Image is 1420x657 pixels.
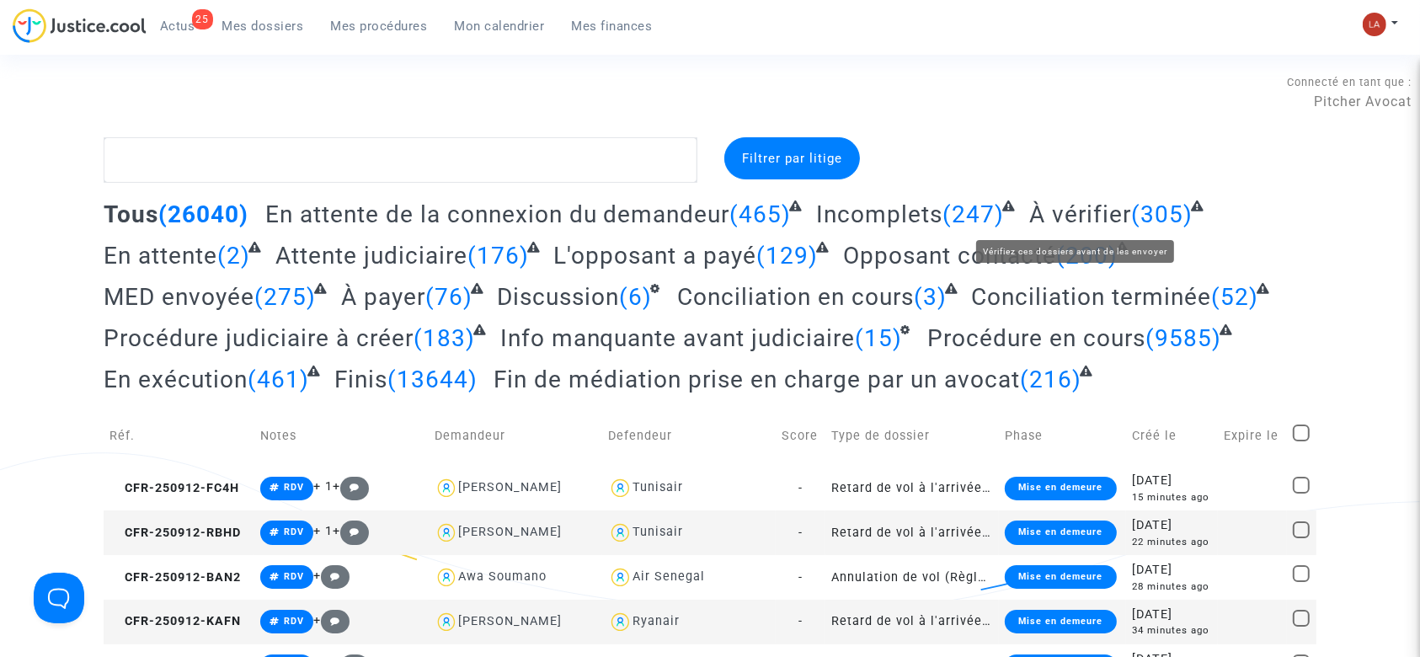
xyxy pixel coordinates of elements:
[429,406,602,466] td: Demandeur
[284,526,304,537] span: RDV
[435,565,459,590] img: icon-user.svg
[608,476,633,500] img: icon-user.svg
[999,406,1126,466] td: Phase
[458,480,562,494] div: [PERSON_NAME]
[109,570,241,585] span: CFR-250912-BAN2
[756,242,818,270] span: (129)
[1005,610,1116,633] div: Mise en demeure
[608,610,633,634] img: icon-user.svg
[217,242,250,270] span: (2)
[109,526,241,540] span: CFR-250912-RBHD
[816,200,942,228] span: Incomplets
[1363,13,1386,36] img: 3f9b7d9779f7b0ffc2b90d026f0682a9
[971,283,1211,311] span: Conciliation terminée
[209,13,318,39] a: Mes dossiers
[387,366,478,393] span: (13644)
[798,570,803,585] span: -
[633,614,680,628] div: Ryanair
[109,481,239,495] span: CFR-250912-FC4H
[1005,477,1116,500] div: Mise en demeure
[1132,516,1212,535] div: [DATE]
[1145,324,1221,352] span: (9585)
[1132,490,1212,505] div: 15 minutes ago
[313,613,350,628] span: +
[104,366,248,393] span: En exécution
[1132,623,1212,638] div: 34 minutes ago
[104,324,414,352] span: Procédure judiciaire à créer
[1131,200,1193,228] span: (305)
[458,614,562,628] div: [PERSON_NAME]
[318,13,441,39] a: Mes procédures
[1287,76,1412,88] span: Connecté en tant que :
[730,200,792,228] span: (465)
[104,242,217,270] span: En attente
[254,283,316,311] span: (275)
[1132,472,1212,490] div: [DATE]
[331,19,428,34] span: Mes procédures
[942,200,1004,228] span: (247)
[313,569,350,583] span: +
[435,610,459,634] img: icon-user.svg
[458,569,547,584] div: Awa Soumano
[633,569,705,584] div: Air Senegal
[825,510,999,555] td: Retard de vol à l'arrivée (hors UE - Convention de [GEOGRAPHIC_DATA])
[798,614,803,628] span: -
[500,324,856,352] span: Info manquante avant judiciaire
[572,19,653,34] span: Mes finances
[1126,406,1218,466] td: Créé le
[1132,606,1212,624] div: [DATE]
[1132,535,1212,549] div: 22 minutes ago
[602,406,776,466] td: Defendeur
[284,616,304,627] span: RDV
[1132,580,1212,594] div: 28 minutes ago
[414,324,475,352] span: (183)
[109,614,241,628] span: CFR-250912-KAFN
[914,283,947,311] span: (3)
[497,283,619,311] span: Discussion
[825,555,999,600] td: Annulation de vol (Règlement CE n°261/2004)
[1132,561,1212,580] div: [DATE]
[425,283,472,311] span: (76)
[1020,366,1081,393] span: (216)
[825,466,999,510] td: Retard de vol à l'arrivée (hors UE - Convention de [GEOGRAPHIC_DATA])
[1211,283,1258,311] span: (52)
[104,283,254,311] span: MED envoyée
[633,480,683,494] div: Tunisair
[254,406,428,466] td: Notes
[927,324,1145,352] span: Procédure en cours
[619,283,652,311] span: (6)
[776,406,825,466] td: Score
[553,242,756,270] span: L'opposant a payé
[558,13,666,39] a: Mes finances
[313,479,333,494] span: + 1
[284,571,304,582] span: RDV
[494,366,1020,393] span: Fin de médiation prise en charge par un avocat
[1056,242,1118,270] span: (200)
[34,573,84,623] iframe: Help Scout Beacon - Open
[435,521,459,545] img: icon-user.svg
[265,200,730,228] span: En attente de la connexion du demandeur
[334,366,387,393] span: Finis
[333,479,369,494] span: +
[458,525,562,539] div: [PERSON_NAME]
[248,366,309,393] span: (461)
[843,242,1056,270] span: Opposant contacté
[798,526,803,540] span: -
[608,521,633,545] img: icon-user.svg
[160,19,195,34] span: Actus
[825,406,999,466] td: Type de dossier
[1218,406,1286,466] td: Expire le
[435,476,459,500] img: icon-user.svg
[222,19,304,34] span: Mes dossiers
[608,565,633,590] img: icon-user.svg
[441,13,558,39] a: Mon calendrier
[1005,565,1116,589] div: Mise en demeure
[742,151,842,166] span: Filtrer par litige
[104,200,158,228] span: Tous
[147,13,209,39] a: 25Actus
[158,200,248,228] span: (26040)
[284,482,304,493] span: RDV
[677,283,914,311] span: Conciliation en cours
[104,406,254,466] td: Réf.
[333,524,369,538] span: +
